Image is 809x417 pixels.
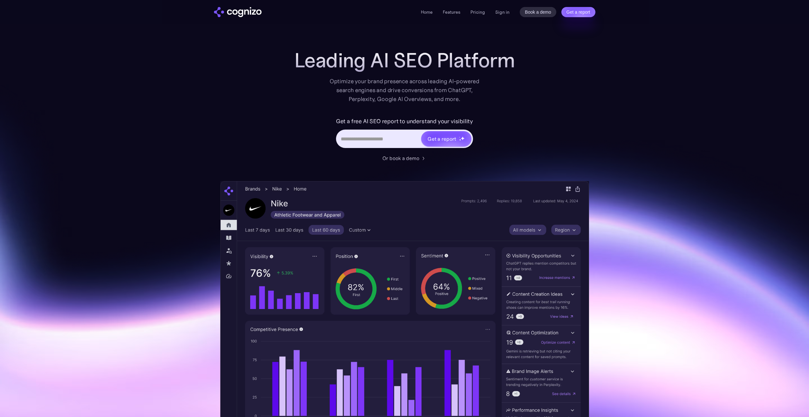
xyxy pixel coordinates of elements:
[421,131,472,147] a: Get a reportstarstarstar
[495,8,510,16] a: Sign in
[214,7,262,17] img: cognizo logo
[461,136,465,140] img: star
[382,154,419,162] div: Or book a demo
[336,116,473,151] form: Hero URL Input Form
[470,9,485,15] a: Pricing
[214,7,262,17] a: home
[294,49,515,72] h1: Leading AI SEO Platform
[421,9,433,15] a: Home
[520,7,556,17] a: Book a demo
[459,137,460,138] img: star
[382,154,427,162] a: Or book a demo
[428,135,456,143] div: Get a report
[326,77,483,104] div: Optimize your brand presence across leading AI-powered search engines and drive conversions from ...
[459,139,461,141] img: star
[561,7,595,17] a: Get a report
[443,9,460,15] a: Features
[336,116,473,126] label: Get a free AI SEO report to understand your visibility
